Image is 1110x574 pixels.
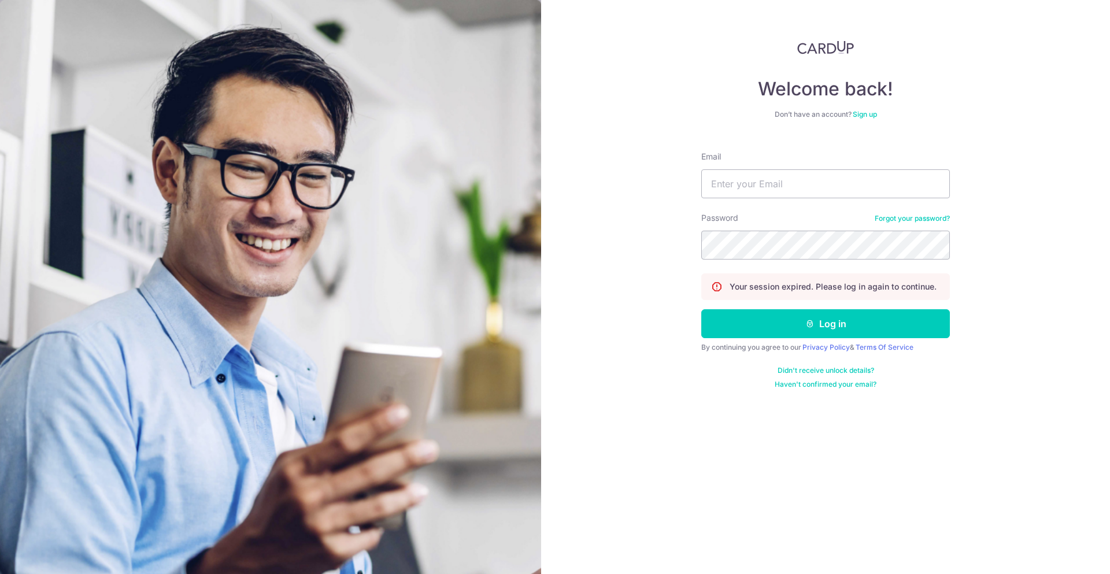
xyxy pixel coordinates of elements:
[701,110,950,119] div: Don’t have an account?
[802,343,850,351] a: Privacy Policy
[730,281,937,292] p: Your session expired. Please log in again to continue.
[701,309,950,338] button: Log in
[701,212,738,224] label: Password
[856,343,913,351] a: Terms Of Service
[701,77,950,101] h4: Welcome back!
[797,40,854,54] img: CardUp Logo
[875,214,950,223] a: Forgot your password?
[701,151,721,162] label: Email
[701,169,950,198] input: Enter your Email
[701,343,950,352] div: By continuing you agree to our &
[853,110,877,118] a: Sign up
[778,366,874,375] a: Didn't receive unlock details?
[775,380,876,389] a: Haven't confirmed your email?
